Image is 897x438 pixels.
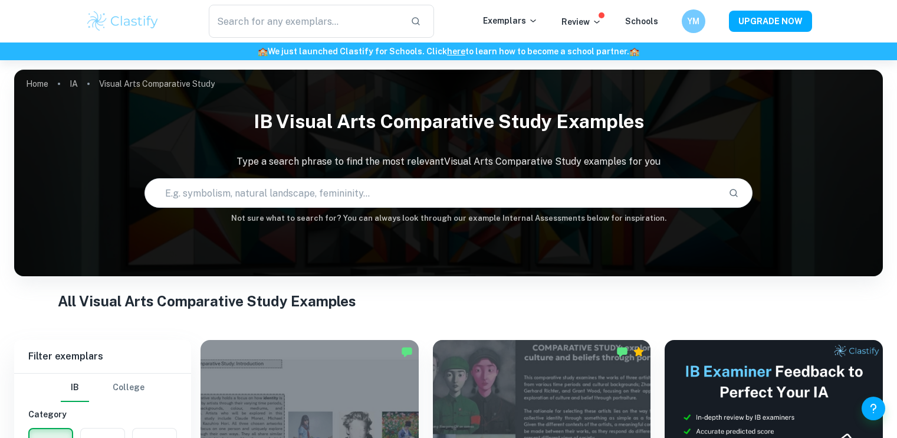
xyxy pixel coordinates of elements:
[61,374,144,402] div: Filter type choice
[633,346,645,358] div: Premium
[258,47,268,56] span: 🏫
[625,17,658,26] a: Schools
[58,290,840,312] h1: All Visual Arts Comparative Study Examples
[14,213,883,224] h6: Not sure what to search for? You can always look through our example Internal Assessments below f...
[61,374,89,402] button: IB
[86,9,160,33] img: Clastify logo
[561,15,602,28] p: Review
[145,176,719,210] input: E.g. symbolism, natural landscape, femininity...
[99,77,215,90] p: Visual Arts Comparative Study
[2,45,895,58] h6: We just launched Clastify for Schools. Click to learn how to become a school partner.
[113,374,144,402] button: College
[401,346,413,358] img: Marked
[729,11,812,32] button: UPGRADE NOW
[629,47,639,56] span: 🏫
[447,47,465,56] a: here
[14,340,191,373] h6: Filter exemplars
[209,5,402,38] input: Search for any exemplars...
[862,397,885,420] button: Help and Feedback
[26,76,48,92] a: Home
[686,15,700,28] h6: YM
[28,408,177,421] h6: Category
[483,14,538,27] p: Exemplars
[14,103,883,140] h1: IB Visual Arts Comparative Study examples
[682,9,705,33] button: YM
[14,155,883,169] p: Type a search phrase to find the most relevant Visual Arts Comparative Study examples for you
[70,76,78,92] a: IA
[724,183,744,203] button: Search
[616,346,628,358] img: Marked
